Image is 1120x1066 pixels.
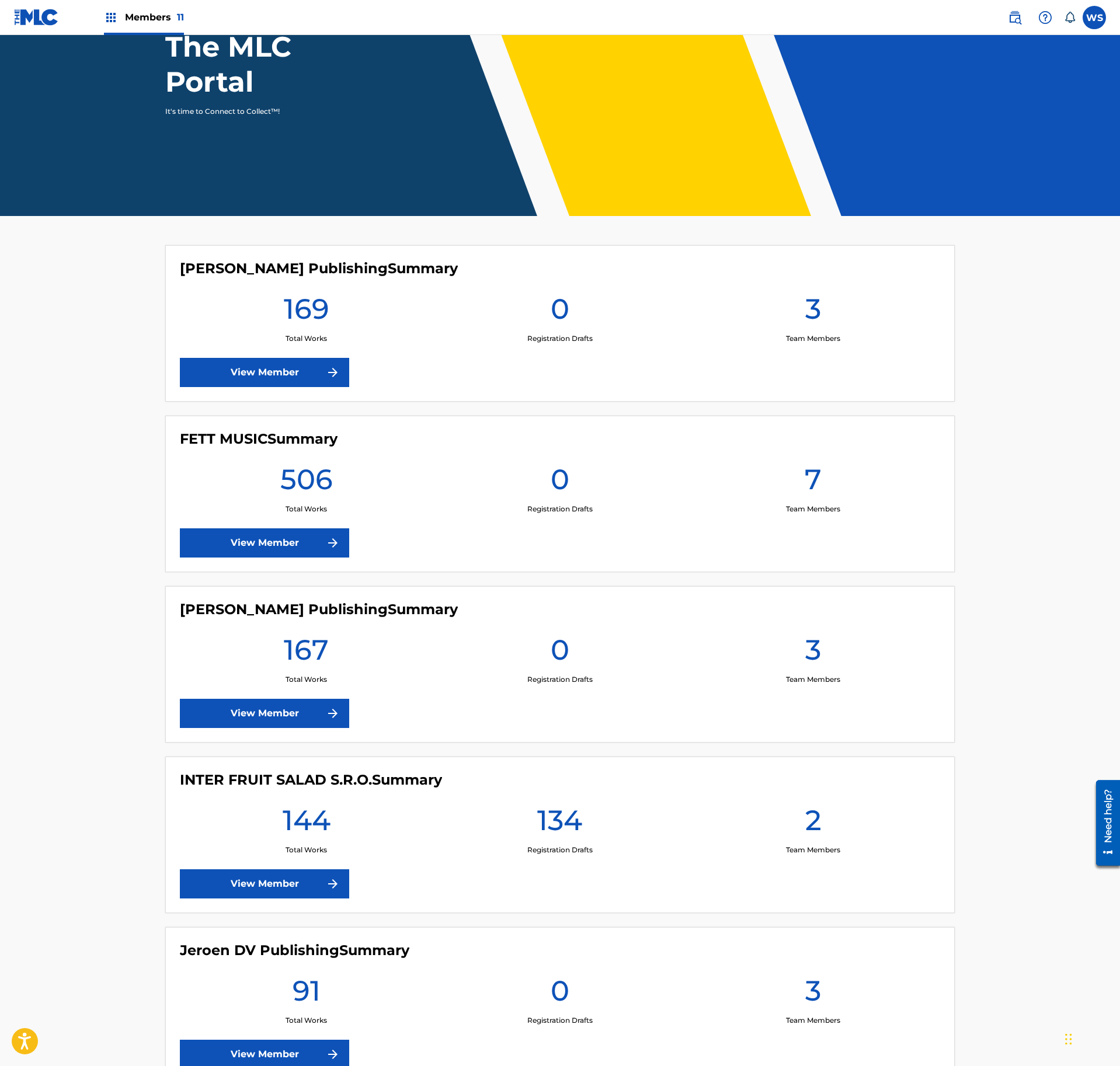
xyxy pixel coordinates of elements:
[283,803,331,845] h1: 144
[180,430,338,448] h4: FETT MUSIC
[180,771,442,789] h4: INTER FRUIT SALAD S.R.O.
[326,536,340,550] img: f7272a7cc735f4ea7f67.svg
[104,11,118,25] img: Top Rightsholders
[805,803,822,845] h1: 2
[1008,11,1022,25] img: search
[551,632,569,674] h1: 0
[805,973,821,1015] h1: 3
[14,9,59,26] img: MLC Logo
[286,674,327,685] p: Total Works
[180,528,349,558] a: View Member
[527,674,593,685] p: Registration Drafts
[286,333,327,344] p: Total Works
[1062,1010,1120,1066] iframe: Chat Widget
[180,358,349,387] a: View Member
[284,632,329,674] h1: 167
[786,333,840,344] p: Team Members
[180,601,458,618] h4: Florian Mohr Publishing
[551,973,569,1015] h1: 0
[1064,12,1076,23] div: Notifications
[786,1015,840,1026] p: Team Members
[786,845,840,855] p: Team Members
[527,333,593,344] p: Registration Drafts
[805,462,822,504] h1: 7
[125,11,184,24] span: Members
[165,106,368,117] p: It's time to Connect to Collect™!
[1003,6,1027,29] a: Public Search
[1083,6,1106,29] div: User Menu
[805,291,821,333] h1: 3
[284,291,329,333] h1: 169
[1038,11,1052,25] img: help
[1065,1022,1072,1057] div: Drag
[805,632,821,674] h1: 3
[280,462,333,504] h1: 506
[786,674,840,685] p: Team Members
[286,504,327,514] p: Total Works
[293,973,321,1015] h1: 91
[286,1015,327,1026] p: Total Works
[180,260,458,277] h4: Deniz Cengizler Publishing
[527,1015,593,1026] p: Registration Drafts
[326,706,340,720] img: f7272a7cc735f4ea7f67.svg
[326,365,340,379] img: f7272a7cc735f4ea7f67.svg
[286,845,327,855] p: Total Works
[537,803,582,845] h1: 134
[527,845,593,855] p: Registration Drafts
[180,942,409,959] h4: Jeroen DV Publishing
[1034,6,1057,29] div: Help
[551,291,569,333] h1: 0
[527,504,593,514] p: Registration Drafts
[180,869,349,898] a: View Member
[786,504,840,514] p: Team Members
[180,699,349,728] a: View Member
[326,877,340,891] img: f7272a7cc735f4ea7f67.svg
[177,12,184,23] span: 11
[551,462,569,504] h1: 0
[1087,774,1120,872] iframe: Resource Center
[326,1047,340,1061] img: f7272a7cc735f4ea7f67.svg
